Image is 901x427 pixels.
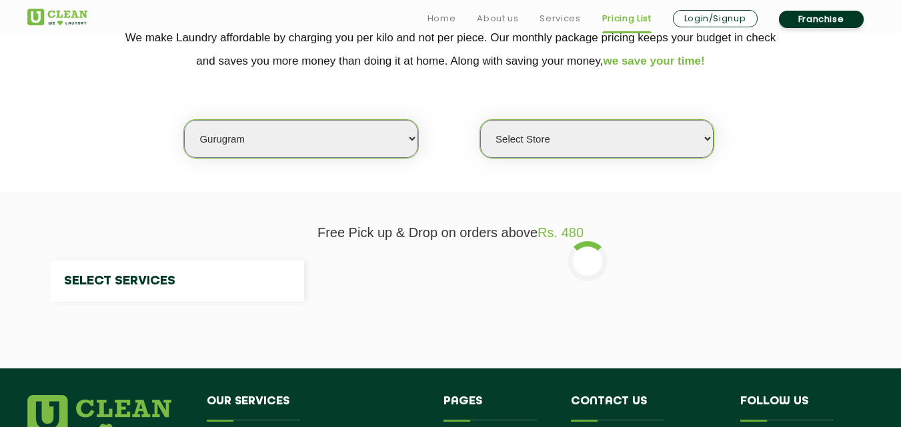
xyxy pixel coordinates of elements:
[740,395,858,420] h4: Follow us
[27,9,87,25] img: UClean Laundry and Dry Cleaning
[51,260,304,302] h4: Select Services
[602,11,652,27] a: Pricing List
[477,11,518,27] a: About us
[427,11,456,27] a: Home
[604,55,705,67] span: we save your time!
[27,26,874,73] p: We make Laundry affordable by charging you per kilo and not per piece. Our monthly package pricin...
[27,225,874,240] p: Free Pick up & Drop on orders above
[673,10,758,27] a: Login/Signup
[571,395,720,420] h4: Contact us
[538,225,584,240] span: Rs. 480
[207,395,424,420] h4: Our Services
[779,11,864,28] a: Franchise
[443,395,551,420] h4: Pages
[540,11,580,27] a: Services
